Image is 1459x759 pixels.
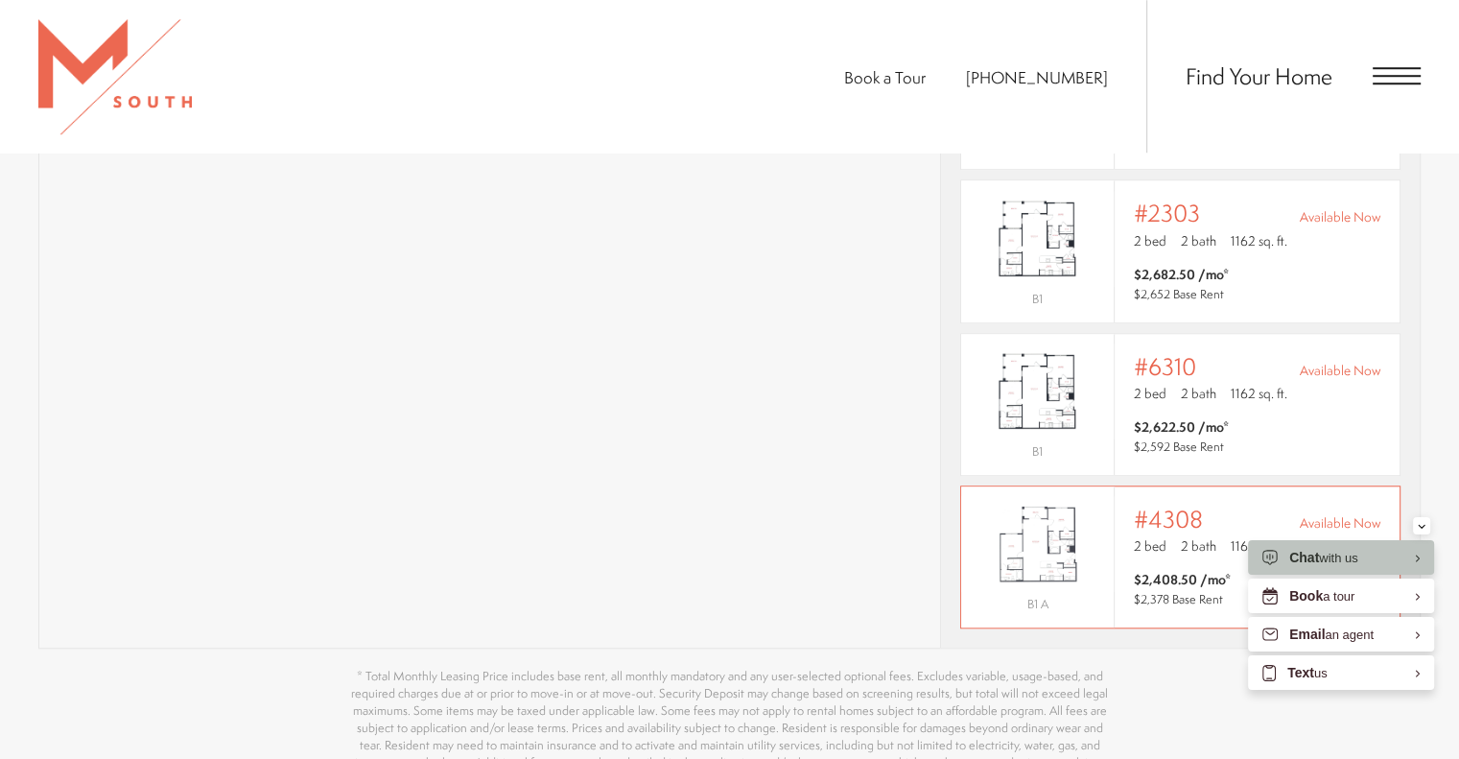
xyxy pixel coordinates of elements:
img: #6310 - 2 bedroom floor plan layout with 2 bathrooms and 1162 square feet [961,344,1114,439]
a: Book a Tour [844,66,926,88]
a: View #2303 [960,179,1400,322]
img: #4308 - 2 bedroom floor plan layout with 2 bathrooms and 1162 square feet [961,496,1114,592]
span: #2303 [1134,200,1200,226]
a: Call Us at 813-570-8014 [966,66,1108,88]
span: #4308 [1134,506,1203,533]
span: $2,622.50 /mo* [1134,417,1229,437]
span: B1 [1032,291,1043,307]
span: $2,592 Base Rent [1134,439,1224,455]
a: View #6310 [960,333,1400,476]
span: #6310 [1134,353,1196,380]
span: 2 bath [1181,536,1216,556]
span: $2,652 Base Rent [1134,286,1224,302]
a: Find Your Home [1186,60,1332,91]
span: 1162 sq. ft. [1231,536,1287,556]
span: $2,408.50 /mo* [1134,570,1231,589]
span: 2 bed [1134,231,1166,250]
span: 2 bed [1134,384,1166,403]
span: [PHONE_NUMBER] [966,66,1108,88]
img: MSouth [38,19,192,134]
a: View #4308 [960,486,1400,629]
span: Available Now [1300,513,1380,533]
span: 2 bath [1181,384,1216,403]
img: #2303 - 2 bedroom floor plan layout with 2 bathrooms and 1162 square feet [961,191,1114,287]
span: 2 bed [1134,536,1166,556]
span: Available Now [1300,207,1380,226]
span: 1162 sq. ft. [1231,384,1287,403]
span: $2,378 Base Rent [1134,591,1223,607]
span: 2 bath [1181,231,1216,250]
span: B1 [1032,443,1043,460]
span: B1 A [1026,596,1047,612]
span: $2,682.50 /mo* [1134,265,1229,284]
span: 1162 sq. ft. [1231,231,1287,250]
button: Open Menu [1373,67,1421,84]
span: Available Now [1300,361,1380,380]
